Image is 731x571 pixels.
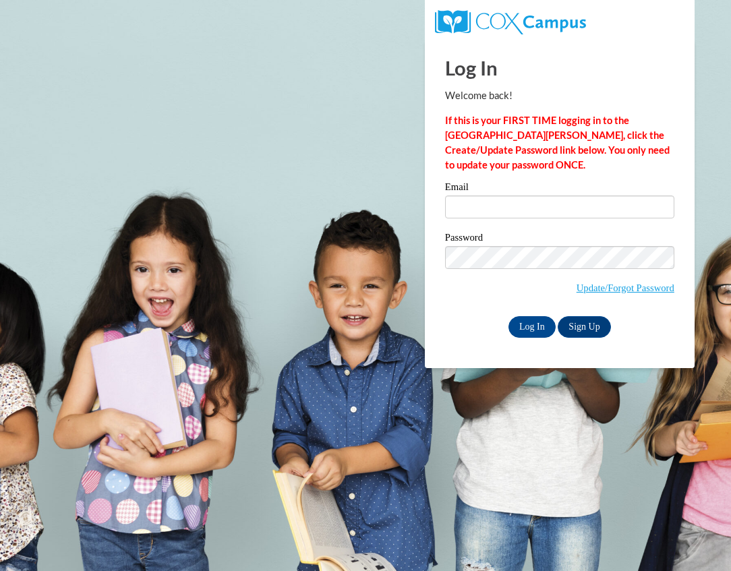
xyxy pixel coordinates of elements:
a: Update/Forgot Password [577,282,674,293]
a: Sign Up [558,316,610,338]
input: Log In [508,316,556,338]
img: COX Campus [435,10,586,34]
h1: Log In [445,54,674,82]
strong: If this is your FIRST TIME logging in to the [GEOGRAPHIC_DATA][PERSON_NAME], click the Create/Upd... [445,115,670,171]
label: Password [445,233,674,246]
p: Welcome back! [445,88,674,103]
label: Email [445,182,674,196]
